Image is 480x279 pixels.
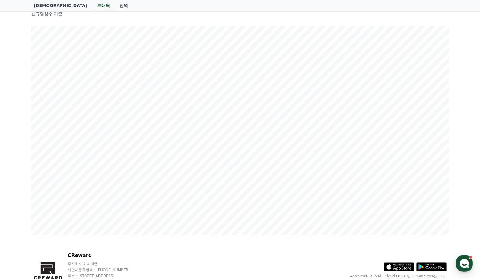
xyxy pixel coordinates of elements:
[2,191,40,206] a: 홈
[55,200,62,205] span: 대화
[40,191,78,206] a: 대화
[78,191,116,206] a: 설정
[68,274,173,278] p: 주소 : [STREET_ADDRESS]
[31,11,449,17] h2: 신규영상수 기준
[68,262,173,266] p: 주식회사 와이피랩
[93,200,100,205] span: 설정
[68,268,173,272] p: 사업자등록번호 : [PHONE_NUMBER]
[68,252,173,259] p: CReward
[19,200,23,205] span: 홈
